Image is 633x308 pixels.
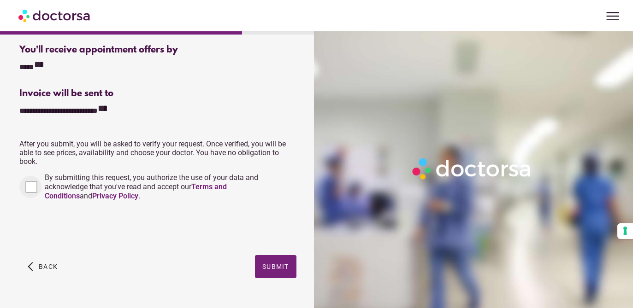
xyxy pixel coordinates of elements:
span: Back [39,263,58,270]
div: Invoice will be sent to [19,88,296,99]
img: Logo-Doctorsa-trans-White-partial-flat.png [409,155,536,183]
img: Doctorsa.com [18,5,91,26]
p: After you submit, you will be asked to verify your request. Once verified, you will be able to se... [19,139,296,166]
button: Your consent preferences for tracking technologies [617,223,633,239]
span: Submit [262,263,289,270]
button: Submit [255,255,296,278]
span: menu [604,7,621,25]
a: Privacy Policy [92,192,138,200]
span: By submitting this request, you authorize the use of your data and acknowledge that you've read a... [45,173,258,200]
iframe: reCAPTCHA [19,210,160,246]
button: arrow_back_ios Back [24,255,61,278]
div: You'll receive appointment offers by [19,45,296,55]
a: Terms and Conditions [45,182,227,200]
